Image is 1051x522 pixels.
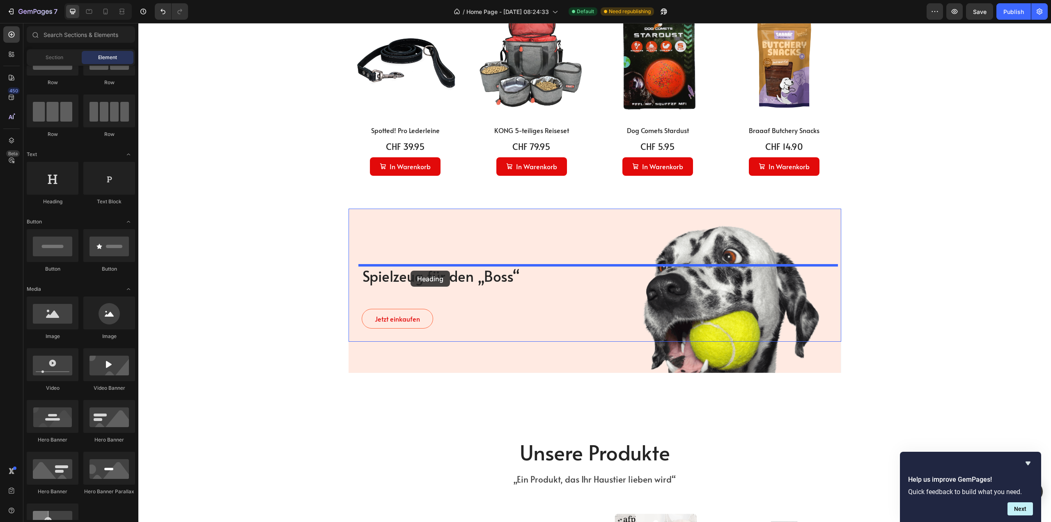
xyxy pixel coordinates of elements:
span: Toggle open [122,148,135,161]
div: Help us improve GemPages! [908,458,1033,515]
div: Publish [1003,7,1024,16]
span: Section [46,54,63,61]
div: Button [27,265,78,273]
h2: Help us improve GemPages! [908,475,1033,485]
div: Image [83,333,135,340]
button: Next question [1007,502,1033,515]
button: Publish [996,3,1031,20]
div: Beta [6,150,20,157]
p: 7 [54,7,57,16]
input: Search Sections & Elements [27,26,135,43]
span: / [463,7,465,16]
p: Quick feedback to build what you need. [908,488,1033,496]
div: Undo/Redo [155,3,188,20]
div: Row [83,131,135,138]
span: Toggle open [122,283,135,296]
div: Button [83,265,135,273]
div: Video [27,384,78,392]
div: Heading [27,198,78,205]
button: Save [966,3,993,20]
iframe: Design area [138,23,1051,522]
button: Hide survey [1023,458,1033,468]
div: Hero Banner [83,436,135,444]
span: Element [98,54,117,61]
button: 7 [3,3,61,20]
div: Hero Banner Parallax [83,488,135,495]
div: Row [27,79,78,86]
span: Button [27,218,42,225]
span: Home Page - [DATE] 08:24:33 [466,7,549,16]
div: Row [27,131,78,138]
div: Hero Banner [27,436,78,444]
span: Save [973,8,987,15]
span: Toggle open [122,215,135,228]
div: 450 [8,87,20,94]
div: Image [27,333,78,340]
span: Default [577,8,594,15]
span: Media [27,285,41,293]
span: Need republishing [609,8,651,15]
span: Text [27,151,37,158]
div: Text Block [83,198,135,205]
div: Video Banner [83,384,135,392]
div: Row [83,79,135,86]
div: Hero Banner [27,488,78,495]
